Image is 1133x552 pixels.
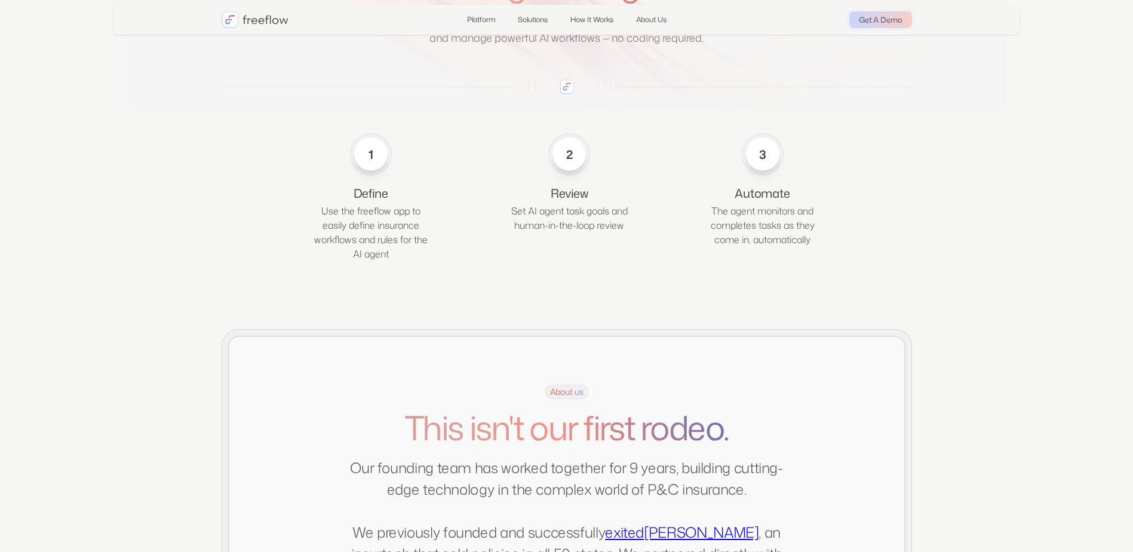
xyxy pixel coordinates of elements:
[545,385,588,399] span: About us
[849,11,912,28] a: Get A Demo
[311,185,431,201] div: Define
[754,146,771,162] div: 3
[703,204,822,247] p: The agent monitors and completes tasks as they come in, automatically
[459,10,503,30] a: Platform
[222,11,288,28] a: home
[311,204,431,261] p: Use the freeflow app to easily define insurance workflows and rules for the AI agent
[349,409,784,447] h1: This isn't our first rodeo.
[509,204,629,232] p: Set AI agent task goals and human-in-the-loop review
[605,522,644,542] a: exited
[561,146,578,162] div: 2
[363,146,379,162] div: 1
[644,522,759,542] a: [PERSON_NAME]
[703,185,822,201] div: Automate
[563,10,621,30] a: How It Works
[510,10,555,30] a: Solutions
[509,185,629,201] div: Review
[628,10,674,30] a: About Us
